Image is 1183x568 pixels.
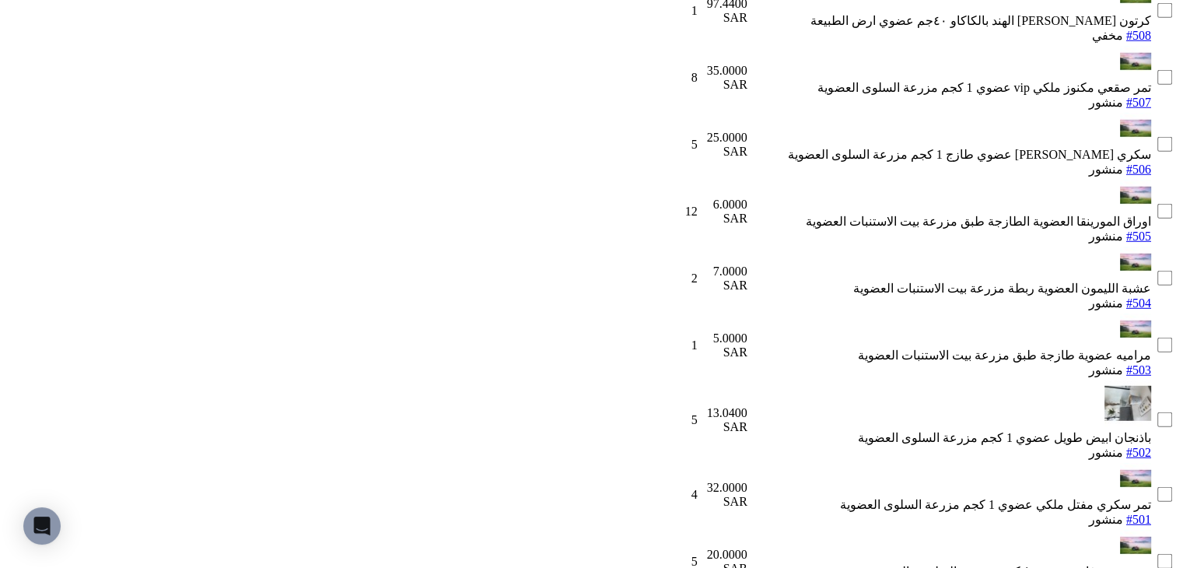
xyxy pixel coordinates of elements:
div: تمر سكري مفتل ملكي عضوي 1 كجم مزرعة السلوى العضوية [751,497,1151,512]
div: SAR [701,145,747,159]
span: منشور [1089,446,1123,459]
div: SAR [701,212,747,226]
div: اوراق المورينقا العضوية الطازجة طبق مزرعة بيت الاستنبات العضوية [751,214,1151,229]
div: 5.0000 [701,331,747,345]
img: تمر صقعي مكنوز ملكي vip عضوي 1 كجم مزرعة السلوى العضوية [1120,46,1151,77]
div: 13.0400 [701,406,747,420]
a: #504 [1126,296,1151,310]
div: باذنجان ابيض طويل عضوي 1 كجم مزرعة السلوى العضوية [751,430,1151,445]
div: 6.0000 [701,198,747,212]
a: #502 [1126,446,1151,459]
div: SAR [701,495,747,509]
a: #503 [1126,363,1151,377]
div: 32.0000 [701,481,747,495]
div: 35.0000 [701,64,747,78]
span: منشور [1089,96,1123,109]
span: 12 [685,205,698,218]
div: عشبة الليمون العضوية ربطة مزرعة بيت الاستنبات العضوية [751,281,1151,296]
img: باذنجان ابيض طويل عضوي 1 كجم مزرعة السلوى العضوية [1104,380,1151,427]
div: 7.0000 [701,265,747,279]
span: 1 [691,338,698,352]
span: منشور [1089,163,1123,176]
span: 2 [691,272,698,285]
a: #507 [1126,96,1151,109]
div: تمر صقعي مكنوز ملكي vip عضوي 1 كجم مزرعة السلوى العضوية [751,80,1151,95]
div: Open Intercom Messenger [23,507,61,545]
span: 4 [691,488,698,501]
img: عشبة الليمون العضوية ربطة مزرعة بيت الاستنبات العضوية [1120,247,1151,278]
div: كرتون [PERSON_NAME] الهند بالكاكاو ٤٠جم عضوي ارض الطبيعة [751,13,1151,28]
a: #505 [1126,230,1151,243]
span: منشور [1089,363,1123,377]
span: 5 [691,413,698,426]
div: SAR [701,11,747,25]
img: سكري مناصيف فاخر عضوي طازج 1 كجم مزرعة السلوى العضوية [1120,113,1151,144]
span: 5 [691,138,698,151]
div: SAR [701,345,747,359]
img: تمر سكري مفتل ملكي عضوي 1 كجم مزرعة السلوى العضوية [1120,463,1151,494]
div: 25.0000 [701,131,747,145]
div: سكري [PERSON_NAME] عضوي طازج 1 كجم مزرعة السلوى العضوية [751,147,1151,162]
span: منشور [1089,513,1123,526]
img: برحي بسر فاخر عضوي 1 كجم مزرعة السلوزى العضوية [1120,530,1151,561]
span: 5 [691,555,698,568]
span: مخفي [1092,29,1123,42]
span: منشور [1089,230,1123,243]
div: مراميه عضوية طازجة طبق مزرعة بيت الاستنبات العضوية [751,348,1151,363]
img: اوراق المورينقا العضوية الطازجة طبق مزرعة بيت الاستنبات العضوية [1120,180,1151,211]
a: #501 [1126,513,1151,526]
span: 8 [691,71,698,84]
img: مراميه عضوية طازجة طبق مزرعة بيت الاستنبات العضوية [1120,314,1151,345]
span: منشور [1089,296,1123,310]
a: #506 [1126,163,1151,176]
div: 20.0000 [701,548,747,562]
div: SAR [701,78,747,92]
div: SAR [701,420,747,434]
a: #508 [1126,29,1151,42]
div: SAR [701,279,747,293]
span: 1 [691,4,698,17]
